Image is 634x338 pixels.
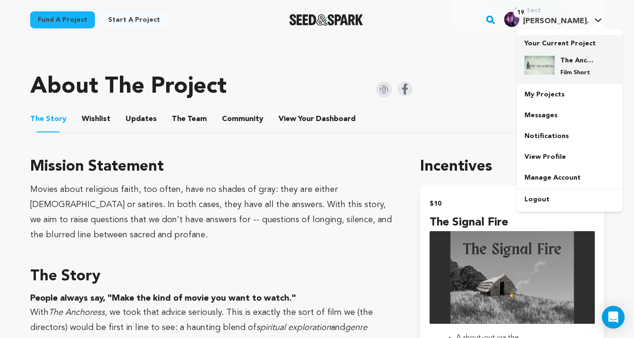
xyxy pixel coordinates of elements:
[524,56,555,75] img: ac85f04404967098.png
[504,12,589,27] div: Fisher M.'s Profile
[524,35,615,48] p: Your Current Project
[397,81,413,96] img: Seed&Spark Facebook Icon
[430,231,594,324] img: incentive
[560,56,594,65] h4: The Anchoress
[420,156,604,178] h1: Incentives
[514,8,528,17] span: 19
[30,156,398,178] h3: Mission Statement
[504,12,519,27] img: deddf558f06dc4ad.jpg
[82,113,110,125] span: Wishlist
[30,11,95,28] a: Fund a project
[30,113,67,125] span: Story
[30,265,398,288] h3: The Story
[517,84,623,105] a: My Projects
[517,189,623,210] a: Logout
[126,113,157,125] span: Updates
[30,113,44,125] span: The
[101,11,168,28] a: Start a project
[256,323,331,332] em: spiritual exploration
[502,10,604,27] a: Fisher M.'s Profile
[289,14,363,26] img: Seed&Spark Logo Dark Mode
[517,167,623,188] a: Manage Account
[602,306,625,329] div: Open Intercom Messenger
[524,35,615,84] a: Your Current Project The Anchoress Film Short
[316,113,355,125] span: Dashboard
[430,214,594,231] h4: The Signal Fire
[430,197,594,210] h2: $10
[30,76,227,98] h1: About The Project
[376,81,392,97] img: Seed&Spark Instagram Icon
[289,14,363,26] a: Seed&Spark Homepage
[523,17,589,25] span: [PERSON_NAME].
[560,69,594,77] p: Film Short
[30,294,296,303] strong: People always say, "Make the kind of movie you want to watch."
[222,113,263,125] span: Community
[172,113,207,125] span: Team
[30,182,398,243] div: Movies about religious faith, too often, have no shades of gray: they are either [DEMOGRAPHIC_DAT...
[279,113,357,125] span: Your
[279,113,357,125] a: ViewYourDashboard
[172,113,186,125] span: The
[517,105,623,126] a: Messages
[502,10,604,30] span: Fisher M.'s Profile
[517,147,623,167] a: View Profile
[517,126,623,147] a: Notifications
[49,308,105,317] em: The Anchoress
